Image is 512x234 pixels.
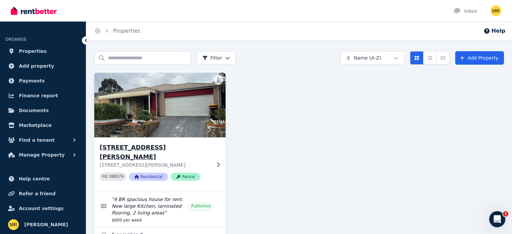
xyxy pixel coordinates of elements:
[483,27,505,35] button: Help
[19,77,45,85] span: Payments
[24,221,68,229] span: [PERSON_NAME]
[19,175,50,183] span: Help centre
[354,55,381,61] span: Name (A-Z)
[109,174,124,179] code: 396579
[100,143,211,162] h3: [STREET_ADDRESS][PERSON_NAME]
[5,133,80,147] button: Find a tenant
[5,74,80,88] a: Payments
[5,202,80,215] a: Account settings
[5,172,80,186] a: Help centre
[19,121,52,129] span: Marketplace
[8,219,19,230] img: Maxim Rego
[436,51,450,65] button: Expanded list view
[102,175,108,178] small: PID
[129,173,168,181] span: Residential
[171,173,200,181] span: Rental
[113,28,140,34] a: Properties
[5,119,80,132] a: Marketplace
[410,51,450,65] div: View options
[94,73,226,192] a: 434 Morris Road, Tarneit[STREET_ADDRESS][PERSON_NAME][STREET_ADDRESS][PERSON_NAME]PID 396579Resid...
[19,204,64,212] span: Account settings
[5,187,80,200] a: Refer a friend
[19,47,47,55] span: Properties
[202,55,222,61] span: Filter
[197,51,236,65] button: Filter
[423,51,437,65] button: Compact list view
[453,8,477,14] div: Inbox
[19,151,65,159] span: Manage Property
[19,190,56,198] span: Refer a friend
[340,51,405,65] button: Name (A-Z)
[503,211,508,216] span: 1
[5,59,80,73] a: Add property
[213,75,223,85] button: More options
[11,6,57,16] img: RentBetter
[5,104,80,117] a: Documents
[19,62,54,70] span: Add property
[489,211,505,227] iframe: Intercom live chat
[94,192,226,227] a: Edit listing: 4 BR spacious house for rent. New large Kitchen, laminated flooring, 2 living areas
[5,37,27,42] span: ORGANISE
[410,51,423,65] button: Card view
[490,5,501,16] img: Maxim Rego
[91,71,229,139] img: 434 Morris Road, Tarneit
[5,148,80,162] button: Manage Property
[455,51,504,65] a: Add Property
[100,162,211,168] p: [STREET_ADDRESS][PERSON_NAME]
[5,89,80,102] a: Finance report
[19,92,58,100] span: Finance report
[19,106,49,114] span: Documents
[86,22,148,40] nav: Breadcrumb
[5,44,80,58] a: Properties
[19,136,55,144] span: Find a tenant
